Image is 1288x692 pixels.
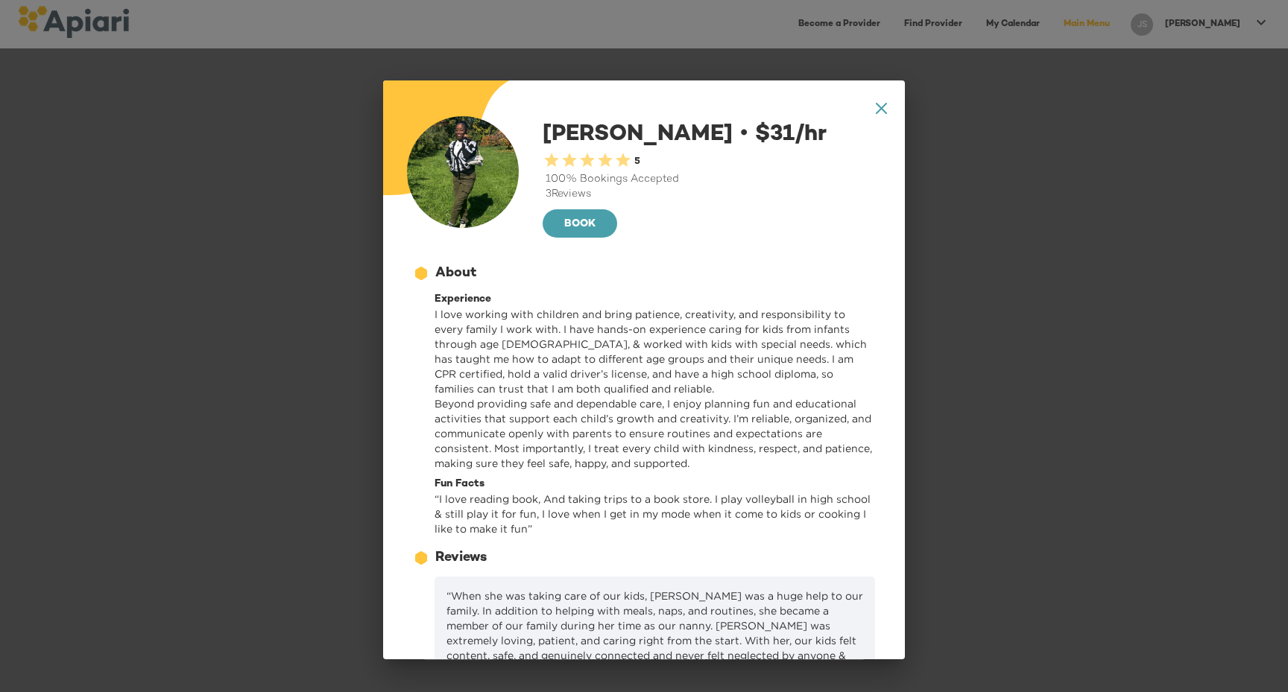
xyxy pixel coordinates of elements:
div: Reviews [435,548,487,568]
div: Experience [435,292,875,307]
img: user-photo-123-1758904728524.jpeg [407,116,519,228]
div: 3 Reviews [543,187,881,202]
div: [PERSON_NAME] [543,116,881,240]
div: 5 [632,155,640,169]
span: • [739,120,749,144]
span: “ I love reading book, And taking trips to a book store. I play volleyball in high school & still... [435,493,871,534]
div: Fun Facts [435,477,875,492]
div: About [435,264,476,283]
div: 100 % Bookings Accepted [543,172,881,187]
p: I love working with children and bring patience, creativity, and responsibility to every family I... [435,307,875,471]
span: BOOK [555,215,605,234]
span: $ 31 /hr [733,123,827,147]
button: BOOK [543,209,617,238]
